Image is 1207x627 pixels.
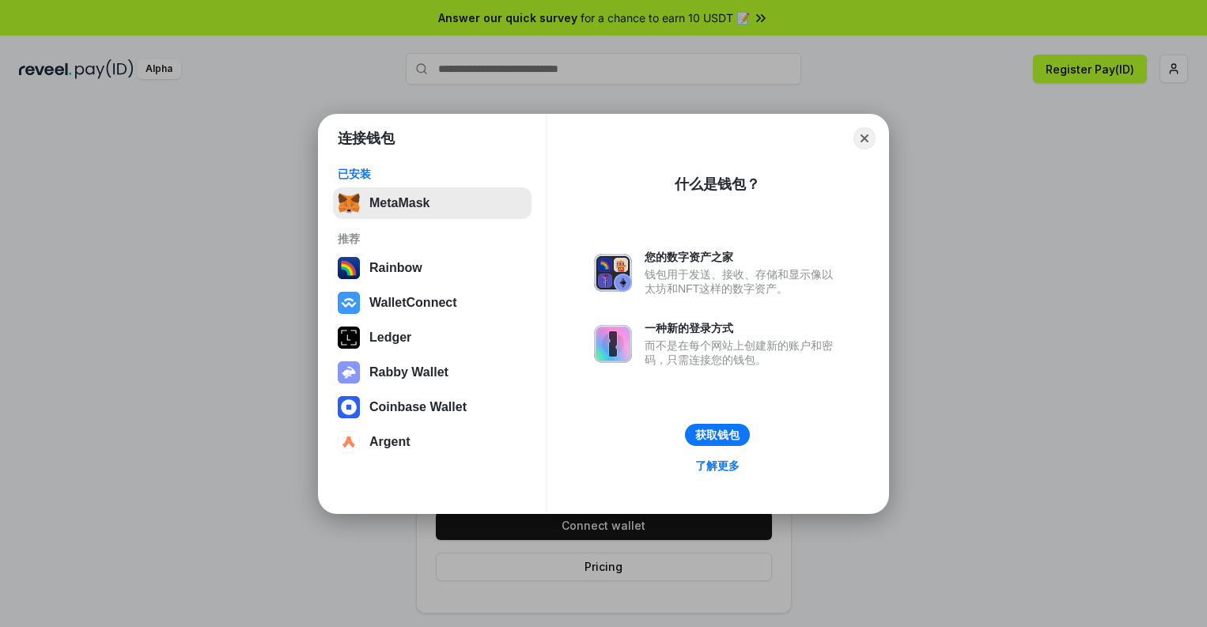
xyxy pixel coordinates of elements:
button: Coinbase Wallet [333,391,532,423]
div: Rabby Wallet [369,365,448,380]
div: WalletConnect [369,296,457,310]
div: Rainbow [369,261,422,275]
img: svg+xml,%3Csvg%20xmlns%3D%22http%3A%2F%2Fwww.w3.org%2F2000%2Fsvg%22%20width%3D%2228%22%20height%3... [338,327,360,349]
div: Coinbase Wallet [369,400,467,414]
img: svg+xml,%3Csvg%20width%3D%22120%22%20height%3D%22120%22%20viewBox%3D%220%200%20120%20120%22%20fil... [338,257,360,279]
img: svg+xml,%3Csvg%20xmlns%3D%22http%3A%2F%2Fwww.w3.org%2F2000%2Fsvg%22%20fill%3D%22none%22%20viewBox... [594,254,632,292]
img: svg+xml,%3Csvg%20width%3D%2228%22%20height%3D%2228%22%20viewBox%3D%220%200%2028%2028%22%20fill%3D... [338,396,360,418]
div: 一种新的登录方式 [645,321,841,335]
button: Rabby Wallet [333,357,532,388]
button: MetaMask [333,187,532,219]
button: Close [853,127,876,149]
div: 获取钱包 [695,428,740,442]
div: 推荐 [338,232,527,246]
h1: 连接钱包 [338,129,395,148]
img: svg+xml,%3Csvg%20xmlns%3D%22http%3A%2F%2Fwww.w3.org%2F2000%2Fsvg%22%20fill%3D%22none%22%20viewBox... [338,361,360,383]
button: Rainbow [333,252,532,284]
button: 获取钱包 [685,424,750,446]
img: svg+xml,%3Csvg%20width%3D%2228%22%20height%3D%2228%22%20viewBox%3D%220%200%2028%2028%22%20fill%3D... [338,292,360,314]
div: Ledger [369,330,411,345]
img: svg+xml,%3Csvg%20fill%3D%22none%22%20height%3D%2233%22%20viewBox%3D%220%200%2035%2033%22%20width%... [338,192,360,214]
div: 已安装 [338,167,527,181]
div: 而不是在每个网站上创建新的账户和密码，只需连接您的钱包。 [645,338,841,367]
button: WalletConnect [333,287,532,319]
div: 什么是钱包？ [675,175,760,194]
img: svg+xml,%3Csvg%20xmlns%3D%22http%3A%2F%2Fwww.w3.org%2F2000%2Fsvg%22%20fill%3D%22none%22%20viewBox... [594,325,632,363]
button: Ledger [333,322,532,353]
div: MetaMask [369,196,429,210]
button: Argent [333,426,532,458]
div: 钱包用于发送、接收、存储和显示像以太坊和NFT这样的数字资产。 [645,267,841,296]
div: 您的数字资产之家 [645,250,841,264]
img: svg+xml,%3Csvg%20width%3D%2228%22%20height%3D%2228%22%20viewBox%3D%220%200%2028%2028%22%20fill%3D... [338,431,360,453]
div: Argent [369,435,411,449]
div: 了解更多 [695,459,740,473]
a: 了解更多 [686,455,749,476]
